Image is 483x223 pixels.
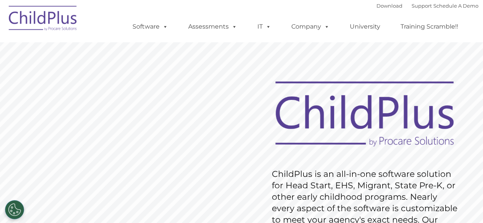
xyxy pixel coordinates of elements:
[5,200,24,219] button: Cookies Settings
[376,3,478,9] font: |
[181,19,245,34] a: Assessments
[393,19,466,34] a: Training Scramble!!
[433,3,478,9] a: Schedule A Demo
[284,19,337,34] a: Company
[412,3,432,9] a: Support
[5,0,81,39] img: ChildPlus by Procare Solutions
[376,3,402,9] a: Download
[125,19,176,34] a: Software
[250,19,279,34] a: IT
[342,19,388,34] a: University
